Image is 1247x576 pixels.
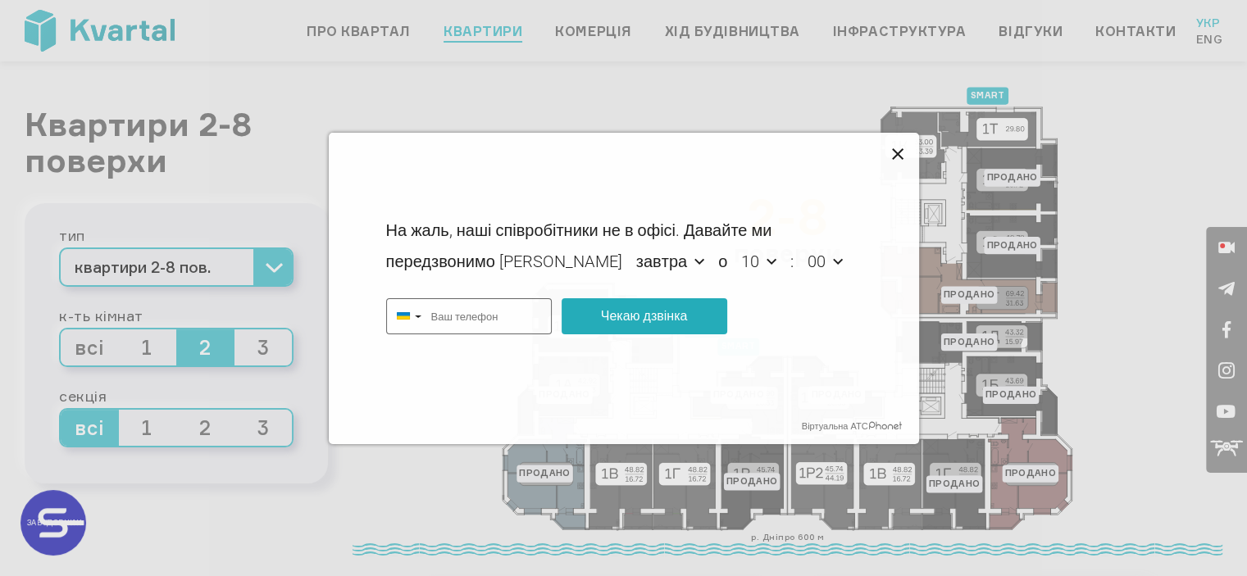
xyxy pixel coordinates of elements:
div: На жаль, наші співробітники не в офісі. Давайте ми передзвонимо [PERSON_NAME] о : [386,215,862,277]
span: 00 [808,252,828,271]
span: зав­тра [636,252,689,271]
input: Ваш телефон [421,299,551,333]
span: 10 [741,252,762,271]
span: Україна [387,299,421,333]
a: Віртуальна АТС [802,421,903,432]
button: Чекаю дзвінка [562,298,727,334]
